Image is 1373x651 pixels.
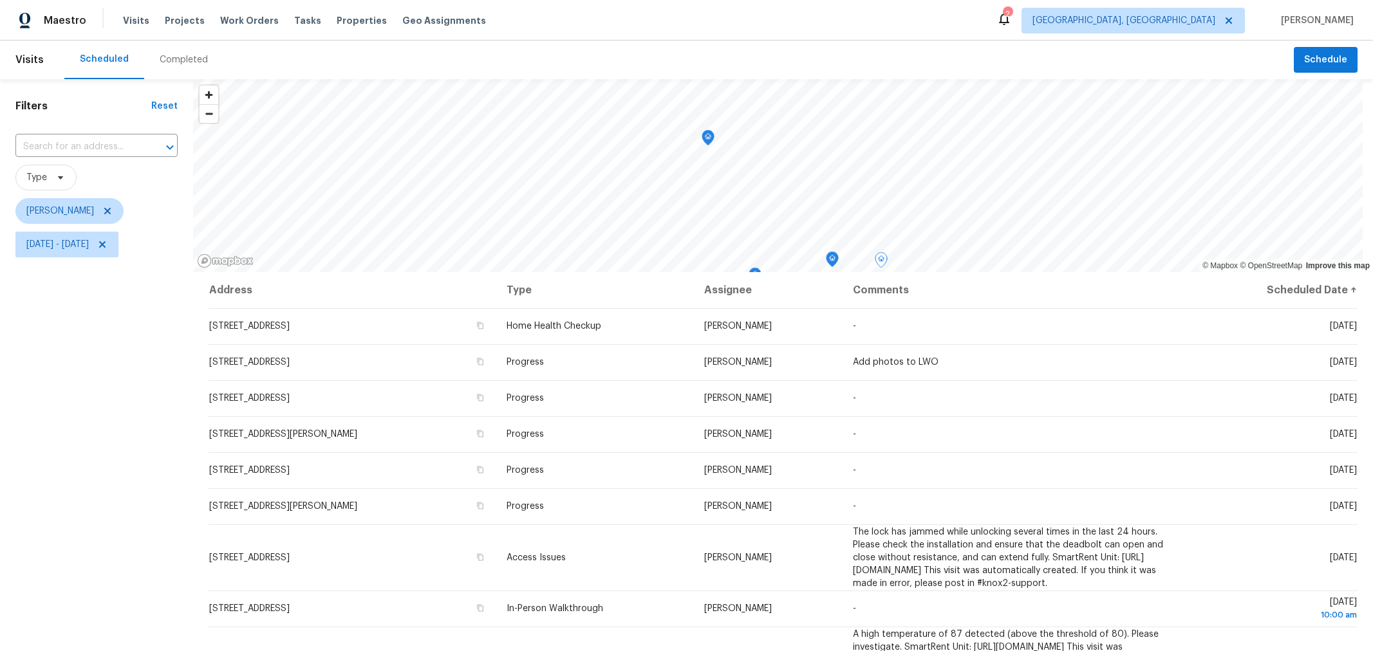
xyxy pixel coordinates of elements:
div: Map marker [826,252,839,271]
a: Mapbox [1202,261,1238,270]
span: In-Person Walkthrough [507,604,603,613]
button: Copy Address [474,602,486,614]
span: - [853,394,856,403]
span: Geo Assignments [402,14,486,27]
div: Reset [151,100,178,113]
span: [DATE] - [DATE] [26,238,89,251]
h1: Filters [15,100,151,113]
button: Copy Address [474,551,486,563]
span: [STREET_ADDRESS] [209,553,290,562]
span: [STREET_ADDRESS] [209,466,290,475]
span: [PERSON_NAME] [1276,14,1354,27]
span: Type [26,171,47,184]
a: Improve this map [1306,261,1370,270]
th: Assignee [694,272,843,308]
button: Zoom in [200,86,218,104]
div: Completed [160,53,208,66]
span: [DATE] [1330,466,1357,475]
button: Zoom out [200,104,218,123]
span: [STREET_ADDRESS][PERSON_NAME] [209,502,357,511]
span: Progress [507,502,544,511]
span: [PERSON_NAME] [704,322,772,331]
span: Visits [15,46,44,74]
span: - [853,430,856,439]
span: [PERSON_NAME] [704,466,772,475]
span: Progress [507,466,544,475]
span: [PERSON_NAME] [704,553,772,562]
span: Home Health Checkup [507,322,601,331]
button: Copy Address [474,320,486,331]
span: [DATE] [1330,502,1357,511]
span: Maestro [44,14,86,27]
span: - [853,466,856,475]
a: OpenStreetMap [1240,261,1302,270]
span: The lock has jammed while unlocking several times in the last 24 hours. Please check the installa... [853,527,1163,588]
span: Visits [123,14,149,27]
button: Schedule [1294,47,1358,73]
span: [DATE] [1330,322,1357,331]
span: [PERSON_NAME] [704,604,772,613]
span: - [853,322,856,331]
span: [DATE] [1330,553,1357,562]
span: [PERSON_NAME] [704,358,772,367]
button: Copy Address [474,392,486,403]
th: Scheduled Date ↑ [1187,272,1358,308]
span: Add photos to LWO [853,358,939,367]
canvas: Map [193,79,1363,272]
div: Map marker [702,130,715,150]
span: Access Issues [507,553,566,562]
span: [DATE] [1330,430,1357,439]
span: - [853,604,856,613]
span: Schedule [1304,52,1347,68]
span: [PERSON_NAME] [704,430,772,439]
span: [GEOGRAPHIC_DATA], [GEOGRAPHIC_DATA] [1032,14,1215,27]
span: [STREET_ADDRESS] [209,322,290,331]
div: 2 [1003,8,1012,21]
div: Scheduled [80,53,129,66]
button: Copy Address [474,356,486,367]
span: [DATE] [1197,598,1357,621]
span: [PERSON_NAME] [704,502,772,511]
a: Mapbox homepage [197,253,254,268]
div: 10:00 am [1197,609,1357,621]
span: [DATE] [1330,358,1357,367]
span: [STREET_ADDRESS] [209,394,290,403]
span: [DATE] [1330,394,1357,403]
span: Zoom out [200,105,218,123]
div: Map marker [875,252,888,272]
span: Projects [165,14,205,27]
div: Map marker [749,268,761,288]
input: Search for an address... [15,137,142,157]
span: [STREET_ADDRESS] [209,604,290,613]
span: - [853,502,856,511]
button: Copy Address [474,500,486,511]
th: Address [209,272,496,308]
span: [PERSON_NAME] [704,394,772,403]
button: Open [161,138,179,156]
th: Type [496,272,694,308]
span: Tasks [294,16,321,25]
span: Work Orders [220,14,279,27]
th: Comments [843,272,1188,308]
span: [STREET_ADDRESS] [209,358,290,367]
button: Copy Address [474,464,486,475]
span: Progress [507,430,544,439]
span: [STREET_ADDRESS][PERSON_NAME] [209,430,357,439]
span: Properties [337,14,387,27]
span: Progress [507,394,544,403]
span: [PERSON_NAME] [26,205,94,217]
span: Progress [507,358,544,367]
